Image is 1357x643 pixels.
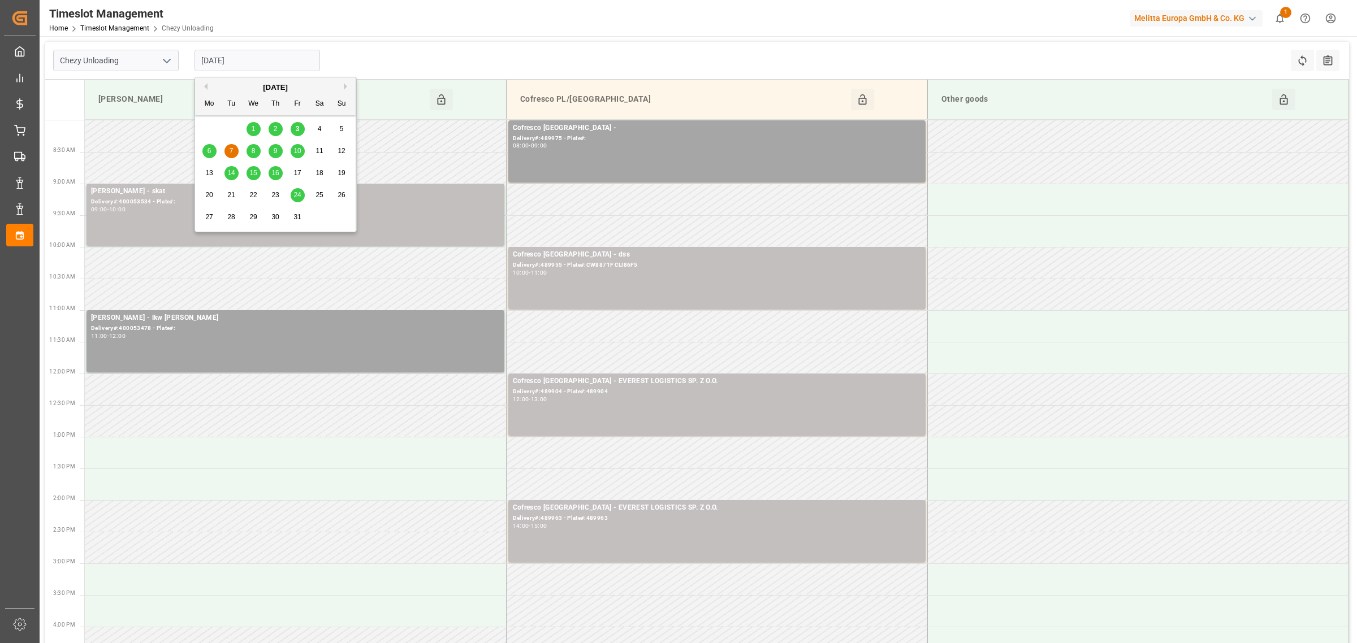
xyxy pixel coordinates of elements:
[1267,6,1293,31] button: show 1 new notifications
[269,97,283,111] div: Th
[269,144,283,158] div: Choose Thursday, October 9th, 2025
[291,210,305,224] div: Choose Friday, October 31st, 2025
[53,495,75,501] span: 2:00 PM
[513,397,529,402] div: 12:00
[249,191,257,199] span: 22
[516,89,851,110] div: Cofresco PL/[GEOGRAPHIC_DATA]
[529,397,530,402] div: -
[201,83,208,90] button: Previous Month
[247,188,261,202] div: Choose Wednesday, October 22nd, 2025
[224,210,239,224] div: Choose Tuesday, October 28th, 2025
[195,82,356,93] div: [DATE]
[293,191,301,199] span: 24
[318,125,322,133] span: 4
[53,590,75,596] span: 3:30 PM
[247,97,261,111] div: We
[252,125,256,133] span: 1
[202,144,217,158] div: Choose Monday, October 6th, 2025
[531,143,547,148] div: 09:00
[344,83,351,90] button: Next Month
[296,125,300,133] span: 3
[109,333,126,338] div: 12:00
[49,337,75,343] span: 11:30 AM
[269,210,283,224] div: Choose Thursday, October 30th, 2025
[249,213,257,221] span: 29
[247,166,261,180] div: Choose Wednesday, October 15th, 2025
[335,166,349,180] div: Choose Sunday, October 19th, 2025
[513,123,921,134] div: Cofresco [GEOGRAPHIC_DATA] -
[1293,6,1318,31] button: Help Center
[252,147,256,155] span: 8
[513,376,921,387] div: Cofresco [GEOGRAPHIC_DATA] - EVEREST LOGISTICS SP. Z O.O.
[529,143,530,148] div: -
[227,213,235,221] span: 28
[269,166,283,180] div: Choose Thursday, October 16th, 2025
[247,122,261,136] div: Choose Wednesday, October 1st, 2025
[49,368,75,375] span: 12:00 PM
[202,166,217,180] div: Choose Monday, October 13th, 2025
[202,97,217,111] div: Mo
[293,169,301,177] span: 17
[249,169,257,177] span: 15
[513,502,921,514] div: Cofresco [GEOGRAPHIC_DATA] - EVEREST LOGISTICS SP. Z O.O.
[1280,7,1291,18] span: 1
[49,400,75,406] span: 12:30 PM
[316,191,323,199] span: 25
[291,188,305,202] div: Choose Friday, October 24th, 2025
[1130,7,1267,29] button: Melitta Europa GmbH & Co. KG
[109,207,126,212] div: 10:00
[313,122,327,136] div: Choose Saturday, October 4th, 2025
[269,122,283,136] div: Choose Thursday, October 2nd, 2025
[49,242,75,248] span: 10:00 AM
[316,147,323,155] span: 11
[49,273,75,280] span: 10:30 AM
[513,523,529,528] div: 14:00
[91,333,107,338] div: 11:00
[335,144,349,158] div: Choose Sunday, October 12th, 2025
[53,147,75,153] span: 8:30 AM
[271,213,279,221] span: 30
[271,191,279,199] span: 23
[513,387,921,397] div: Delivery#:489904 - Plate#:489904
[513,514,921,523] div: Delivery#:489963 - Plate#:489963
[313,97,327,111] div: Sa
[107,333,109,338] div: -
[338,191,345,199] span: 26
[224,188,239,202] div: Choose Tuesday, October 21st, 2025
[53,463,75,470] span: 1:30 PM
[1130,10,1263,27] div: Melitta Europa GmbH & Co. KG
[202,188,217,202] div: Choose Monday, October 20th, 2025
[316,169,323,177] span: 18
[291,97,305,111] div: Fr
[53,210,75,216] span: 9:30 AM
[224,144,239,158] div: Choose Tuesday, October 7th, 2025
[80,24,149,32] a: Timeslot Management
[291,144,305,158] div: Choose Friday, October 10th, 2025
[205,169,213,177] span: 13
[293,213,301,221] span: 31
[291,122,305,136] div: Choose Friday, October 3rd, 2025
[531,523,547,528] div: 15:00
[338,147,345,155] span: 12
[224,166,239,180] div: Choose Tuesday, October 14th, 2025
[230,147,234,155] span: 7
[335,188,349,202] div: Choose Sunday, October 26th, 2025
[340,125,344,133] span: 5
[227,169,235,177] span: 14
[53,50,179,71] input: Type to search/select
[205,191,213,199] span: 20
[313,166,327,180] div: Choose Saturday, October 18th, 2025
[937,89,1273,110] div: Other goods
[531,397,547,402] div: 13:00
[291,166,305,180] div: Choose Friday, October 17th, 2025
[53,558,75,564] span: 3:00 PM
[247,210,261,224] div: Choose Wednesday, October 29th, 2025
[205,213,213,221] span: 27
[293,147,301,155] span: 10
[335,122,349,136] div: Choose Sunday, October 5th, 2025
[91,197,500,207] div: Delivery#:400053534 - Plate#:
[224,97,239,111] div: Tu
[274,147,278,155] span: 9
[335,97,349,111] div: Su
[91,186,500,197] div: [PERSON_NAME] - skat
